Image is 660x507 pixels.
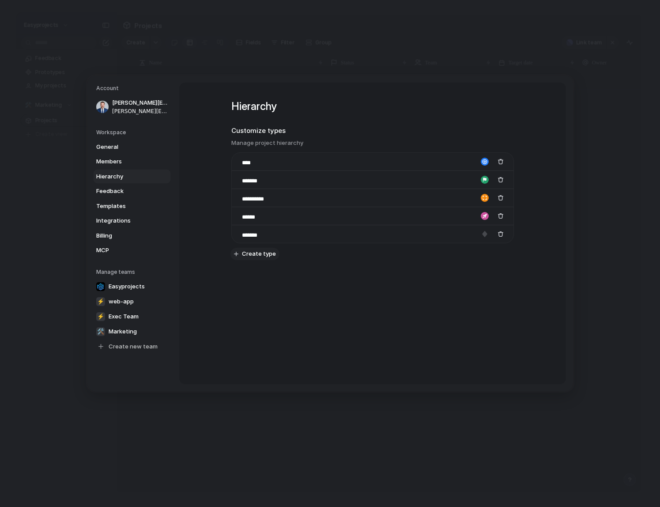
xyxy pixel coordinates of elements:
[96,216,153,225] span: Integrations
[94,199,170,213] a: Templates
[94,279,170,293] a: Easyprojects
[242,250,276,258] span: Create type
[96,172,153,181] span: Hierarchy
[230,248,279,260] button: Create type
[231,138,514,147] h3: Manage project hierarchy
[94,228,170,242] a: Billing
[96,231,153,240] span: Billing
[94,243,170,257] a: MCP
[96,142,153,151] span: General
[96,327,105,336] div: 🛠️
[94,169,170,183] a: Hierarchy
[94,214,170,228] a: Integrations
[94,324,170,338] a: 🛠️Marketing
[112,107,169,115] span: [PERSON_NAME][EMAIL_ADDRESS][PERSON_NAME]
[109,342,158,351] span: Create new team
[109,327,137,336] span: Marketing
[96,297,105,306] div: ⚡
[109,297,134,306] span: web-app
[96,268,170,276] h5: Manage teams
[96,187,153,196] span: Feedback
[231,98,514,114] h1: Hierarchy
[94,140,170,154] a: General
[231,126,514,136] h2: Customize types
[96,312,105,321] div: ⚡
[94,294,170,308] a: ⚡web-app
[94,184,170,198] a: Feedback
[96,157,153,166] span: Members
[96,84,170,92] h5: Account
[94,155,170,169] a: Members
[96,246,153,255] span: MCP
[94,96,170,118] a: [PERSON_NAME][EMAIL_ADDRESS][PERSON_NAME][PERSON_NAME][EMAIL_ADDRESS][PERSON_NAME]
[96,201,153,210] span: Templates
[112,98,169,107] span: [PERSON_NAME][EMAIL_ADDRESS][PERSON_NAME]
[109,282,145,291] span: Easyprojects
[96,128,170,136] h5: Workspace
[94,309,170,323] a: ⚡Exec Team
[109,312,139,321] span: Exec Team
[94,339,170,353] a: Create new team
